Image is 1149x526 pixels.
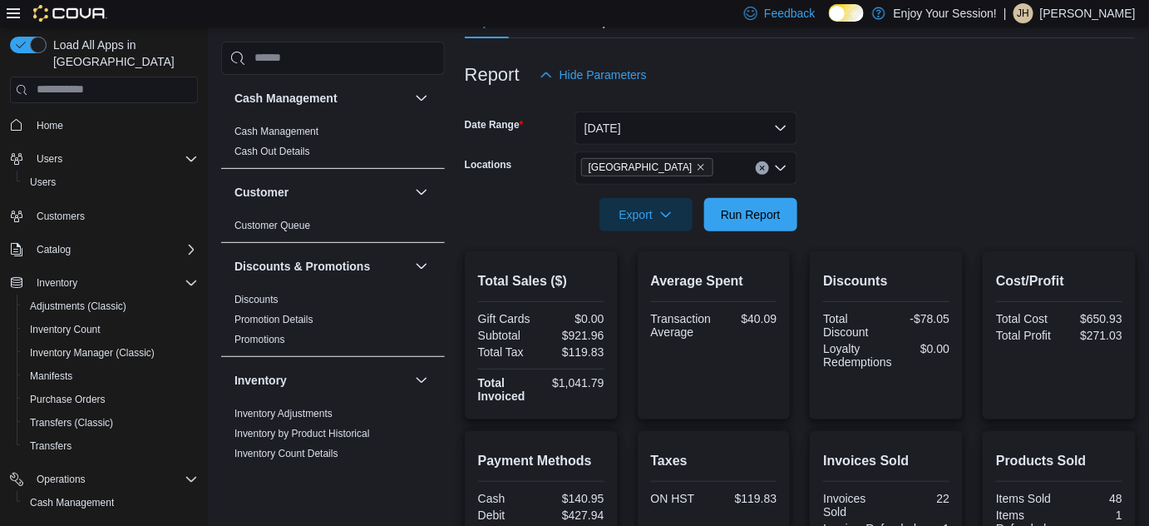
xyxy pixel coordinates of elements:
[17,318,205,341] button: Inventory Count
[30,323,101,336] span: Inventory Count
[234,184,288,201] h3: Customer
[17,388,205,411] button: Purchase Orders
[23,172,198,192] span: Users
[234,90,338,107] h3: Cash Management
[221,216,445,242] div: Customer
[234,407,333,420] span: Inventory Adjustments
[1063,329,1122,342] div: $271.03
[545,492,604,505] div: $140.95
[234,313,313,326] span: Promotion Details
[478,492,538,505] div: Cash
[704,198,797,231] button: Run Report
[996,492,1056,505] div: Items Sold
[696,162,706,172] button: Remove London North from selection in this group
[581,158,713,176] span: London North
[37,210,85,223] span: Customers
[478,451,604,471] h2: Payment Methods
[890,312,949,325] div: -$78.05
[823,451,949,471] h2: Invoices Sold
[30,116,70,136] a: Home
[478,271,604,291] h2: Total Sales ($)
[30,273,84,293] button: Inventory
[234,468,373,479] a: Inventory On Hand by Package
[1040,3,1136,23] p: [PERSON_NAME]
[1063,492,1122,505] div: 48
[651,271,777,291] h2: Average Spent
[30,370,72,383] span: Manifests
[30,206,91,226] a: Customers
[17,171,205,194] button: Users
[234,467,373,480] span: Inventory On Hand by Package
[234,145,310,158] span: Cash Out Details
[465,65,520,85] h3: Report
[996,451,1122,471] h2: Products Sold
[47,37,198,70] span: Load All Apps in [GEOGRAPHIC_DATA]
[894,3,998,23] p: Enjoy Your Session!
[609,198,683,231] span: Export
[30,149,69,169] button: Users
[30,393,106,406] span: Purchase Orders
[23,390,112,409] a: Purchase Orders
[30,469,92,489] button: Operations
[234,408,333,419] a: Inventory Adjustments
[23,493,198,513] span: Cash Management
[823,492,883,519] div: Invoices Sold
[823,342,892,369] div: Loyalty Redemptions
[756,161,769,175] button: Clear input
[478,329,538,342] div: Subtotal
[1004,3,1007,23] p: |
[721,206,781,223] span: Run Report
[234,447,338,460] span: Inventory Count Details
[234,219,310,232] span: Customer Queue
[30,439,72,453] span: Transfers
[234,372,287,389] h3: Inventory
[37,473,86,486] span: Operations
[234,448,338,459] a: Inventory Count Details
[465,118,524,131] label: Date Range
[718,312,777,325] div: $40.09
[1013,3,1033,23] div: Justin Hutchings
[23,320,107,340] a: Inventory Count
[30,115,198,136] span: Home
[37,243,71,256] span: Catalog
[234,125,318,138] span: Cash Management
[234,333,285,346] span: Promotions
[234,428,370,439] a: Inventory by Product Historical
[30,346,155,360] span: Inventory Manager (Classic)
[221,122,445,168] div: Cash Management
[465,158,512,171] label: Locations
[30,176,56,189] span: Users
[17,365,205,388] button: Manifests
[823,312,883,339] div: Total Discount
[545,376,604,390] div: $1,041.79
[23,320,198,340] span: Inventory Count
[234,427,370,440] span: Inventory by Product Historical
[23,172,62,192] a: Users
[23,390,198,409] span: Purchase Orders
[234,293,279,306] span: Discounts
[589,159,693,176] span: [GEOGRAPHIC_DATA]
[17,295,205,318] button: Adjustments (Classic)
[23,436,78,456] a: Transfers
[574,112,797,145] button: [DATE]
[234,126,318,137] a: Cash Management
[30,273,198,293] span: Inventory
[478,376,525,403] strong: Total Invoiced
[996,329,1056,342] div: Total Profit
[23,366,79,386] a: Manifests
[478,345,538,359] div: Total Tax
[234,220,310,231] a: Customer Queue
[234,258,408,275] button: Discounts & Promotions
[412,370,431,390] button: Inventory
[890,492,949,505] div: 22
[23,436,198,456] span: Transfers
[651,451,777,471] h2: Taxes
[37,119,63,132] span: Home
[3,204,205,228] button: Customers
[996,271,1122,291] h2: Cost/Profit
[823,271,949,291] h2: Discounts
[829,4,864,22] input: Dark Mode
[651,312,712,339] div: Transaction Average
[545,345,604,359] div: $119.83
[30,240,77,260] button: Catalog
